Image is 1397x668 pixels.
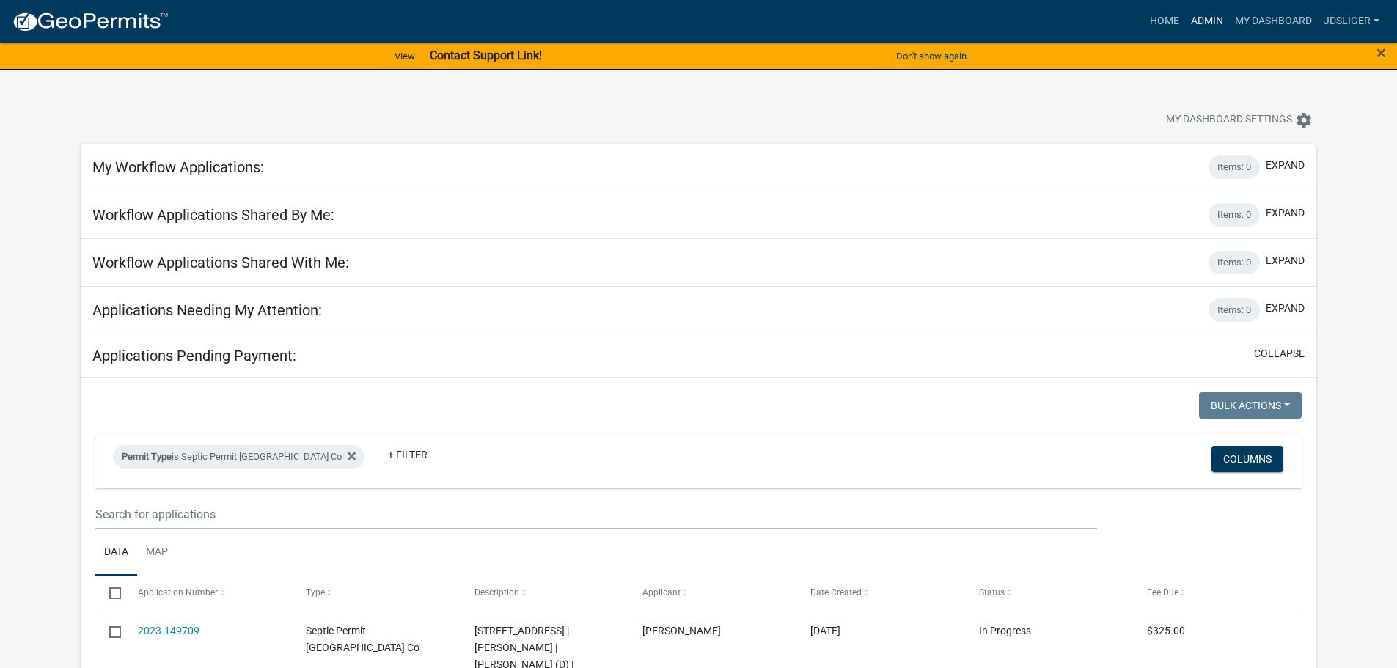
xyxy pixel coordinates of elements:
a: Data [95,529,137,576]
span: × [1376,43,1386,63]
a: Admin [1185,7,1229,35]
span: $325.00 [1147,625,1185,636]
span: My Dashboard Settings [1166,111,1292,129]
h5: Applications Needing My Attention: [92,301,322,319]
button: collapse [1254,346,1305,361]
span: Type [306,587,325,598]
datatable-header-cell: Status [965,576,1133,611]
span: In Progress [979,625,1031,636]
input: Search for applications [95,499,1096,529]
datatable-header-cell: Fee Due [1133,576,1301,611]
a: JDSliger [1318,7,1385,35]
span: Septic Permit Cerro Gordo Co [306,625,419,653]
button: Columns [1211,446,1283,472]
button: expand [1266,205,1305,221]
strong: Contact Support Link! [430,48,542,62]
span: 07/12/2023 [810,625,840,636]
a: Home [1144,7,1185,35]
span: Description [474,587,519,598]
h5: Applications Pending Payment: [92,347,296,364]
h5: Workflow Applications Shared By Me: [92,206,334,224]
div: Items: 0 [1209,203,1260,227]
button: Bulk Actions [1199,392,1302,419]
a: View [389,44,421,68]
span: Application Number [138,587,218,598]
a: My Dashboard [1229,7,1318,35]
div: Items: 0 [1209,155,1260,179]
button: expand [1266,253,1305,268]
datatable-header-cell: Application Number [124,576,292,611]
button: My Dashboard Settingssettings [1154,106,1324,134]
span: Date Created [810,587,862,598]
datatable-header-cell: Applicant [628,576,796,611]
datatable-header-cell: Description [460,576,628,611]
span: Applicant [642,587,681,598]
button: Close [1376,44,1386,62]
span: Permit Type [122,451,172,462]
datatable-header-cell: Type [292,576,460,611]
datatable-header-cell: Date Created [796,576,964,611]
span: Fee Due [1147,587,1178,598]
div: is Septic Permit [GEOGRAPHIC_DATA] Co [113,445,364,469]
a: + Filter [376,441,439,468]
button: expand [1266,158,1305,173]
button: Don't show again [890,44,972,68]
a: 2023-149709 [138,625,199,636]
div: Items: 0 [1209,251,1260,274]
h5: My Workflow Applications: [92,158,264,176]
span: Status [979,587,1005,598]
datatable-header-cell: Select [95,576,123,611]
i: settings [1295,111,1313,129]
h5: Workflow Applications Shared With Me: [92,254,349,271]
span: Mark Mathre [642,625,721,636]
div: Items: 0 [1209,298,1260,322]
button: expand [1266,301,1305,316]
a: Map [137,529,177,576]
